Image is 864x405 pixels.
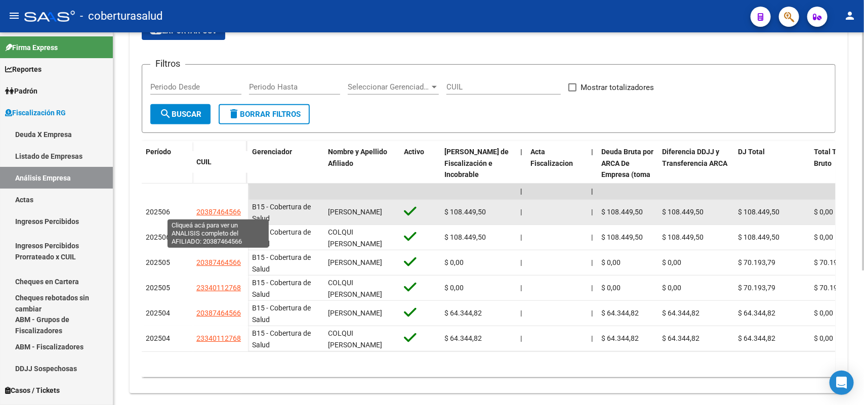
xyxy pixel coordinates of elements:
[520,258,522,266] span: |
[444,148,509,179] span: [PERSON_NAME] de Fiscalización e Incobrable
[658,141,734,209] datatable-header-cell: Diferencia DDJJ y Transferencia ARCA
[662,148,727,167] span: Diferencia DDJJ y Transferencia ARCA
[146,148,171,156] span: Período
[80,5,162,27] span: - coberturasalud
[520,284,522,292] span: |
[5,42,58,53] span: Firma Express
[328,329,382,349] span: COLQUI [PERSON_NAME]
[252,203,311,222] span: B15 - Cobertura de Salud
[662,284,681,292] span: $ 0,00
[738,309,775,317] span: $ 64.344,82
[196,258,241,266] span: 20387464566
[444,258,464,266] span: $ 0,00
[324,141,400,209] datatable-header-cell: Nombre y Apellido Afiliado
[662,309,700,317] span: $ 64.344,82
[591,233,593,241] span: |
[5,107,66,118] span: Fiscalización RG
[520,208,522,216] span: |
[738,148,765,156] span: DJ Total
[738,258,775,266] span: $ 70.193,79
[520,148,522,156] span: |
[526,141,587,209] datatable-header-cell: Acta Fiscalizacion
[5,85,37,97] span: Padrón
[8,10,20,22] mat-icon: menu
[5,64,42,75] span: Reportes
[601,258,621,266] span: $ 0,00
[591,187,593,195] span: |
[738,284,775,292] span: $ 70.193,79
[591,334,593,342] span: |
[150,26,217,35] span: Exportar CSV
[844,10,856,22] mat-icon: person
[520,309,522,317] span: |
[814,284,851,292] span: $ 70.193,79
[814,258,851,266] span: $ 70.193,79
[328,208,382,216] span: [PERSON_NAME]
[159,110,201,119] span: Buscar
[591,284,593,292] span: |
[734,141,810,209] datatable-header-cell: DJ Total
[228,108,240,120] mat-icon: delete
[738,208,779,216] span: $ 108.449,50
[146,208,170,216] span: 202506
[400,141,440,209] datatable-header-cell: Activo
[581,81,654,94] span: Mostrar totalizadores
[516,141,526,209] datatable-header-cell: |
[150,57,185,71] h3: Filtros
[814,208,833,216] span: $ 0,00
[146,334,170,342] span: 202504
[530,148,573,167] span: Acta Fiscalizacion
[830,371,854,395] div: Open Intercom Messenger
[601,284,621,292] span: $ 0,00
[192,151,248,173] datatable-header-cell: CUIL
[252,304,311,324] span: B15 - Cobertura de Salud
[591,258,593,266] span: |
[328,309,382,317] span: [PERSON_NAME]
[601,233,643,241] span: $ 108.449,50
[814,334,833,342] span: $ 0,00
[146,309,170,317] span: 202504
[252,279,311,298] span: B15 - Cobertura de Salud
[601,148,653,202] span: Deuda Bruta por ARCA De Empresa (toma en cuenta todos los afiliados)
[587,141,597,209] datatable-header-cell: |
[662,233,704,241] span: $ 108.449,50
[444,208,486,216] span: $ 108.449,50
[252,253,311,273] span: B15 - Cobertura de Salud
[444,334,482,342] span: $ 64.344,82
[146,258,170,266] span: 202505
[814,309,833,317] span: $ 0,00
[252,148,292,156] span: Gerenciador
[591,208,593,216] span: |
[444,233,486,241] span: $ 108.449,50
[150,104,211,124] button: Buscar
[328,228,382,248] span: COLQUI [PERSON_NAME]
[444,309,482,317] span: $ 64.344,82
[601,309,639,317] span: $ 64.344,82
[196,208,241,216] span: 20387464566
[444,284,464,292] span: $ 0,00
[196,334,241,342] span: 23340112768
[520,334,522,342] span: |
[662,334,700,342] span: $ 64.344,82
[738,334,775,342] span: $ 64.344,82
[159,108,172,120] mat-icon: search
[196,158,212,166] span: CUIL
[328,279,382,298] span: COLQUI [PERSON_NAME]
[738,233,779,241] span: $ 108.449,50
[196,309,241,317] span: 20387464566
[601,208,643,216] span: $ 108.449,50
[662,258,681,266] span: $ 0,00
[440,141,516,209] datatable-header-cell: Deuda Bruta Neto de Fiscalización e Incobrable
[196,284,241,292] span: 23340112768
[328,148,387,167] span: Nombre y Apellido Afiliado
[248,141,324,209] datatable-header-cell: Gerenciador
[146,233,170,241] span: 202506
[5,385,60,396] span: Casos / Tickets
[520,233,522,241] span: |
[328,258,382,266] span: [PERSON_NAME]
[814,233,833,241] span: $ 0,00
[196,233,241,241] span: 23340112768
[252,329,311,349] span: B15 - Cobertura de Salud
[601,334,639,342] span: $ 64.344,82
[662,208,704,216] span: $ 108.449,50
